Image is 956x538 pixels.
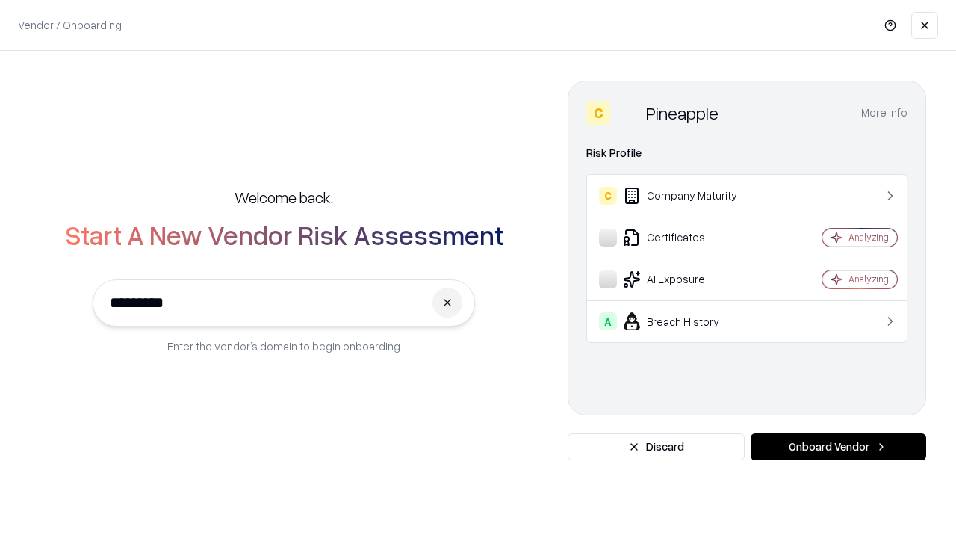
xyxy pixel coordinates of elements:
p: Vendor / Onboarding [18,17,122,33]
button: Onboard Vendor [751,433,926,460]
button: More info [861,99,907,126]
div: Analyzing [848,273,889,285]
h2: Start A New Vendor Risk Assessment [65,220,503,250]
div: Certificates [599,229,777,247]
p: Enter the vendor’s domain to begin onboarding [167,338,400,354]
button: Discard [568,433,745,460]
div: C [599,187,617,205]
img: Pineapple [616,101,640,125]
div: Pineapple [646,101,718,125]
div: Company Maturity [599,187,777,205]
div: Breach History [599,312,777,330]
div: AI Exposure [599,270,777,288]
h5: Welcome back, [235,187,333,208]
div: A [599,312,617,330]
div: Analyzing [848,231,889,244]
div: Risk Profile [586,144,907,162]
div: C [586,101,610,125]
